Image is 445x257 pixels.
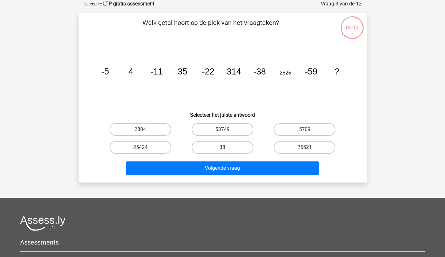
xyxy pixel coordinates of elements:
h6: Selecteer het juiste antwoord [89,107,357,118]
tspan: ? [334,67,339,76]
tspan: -5 [101,67,109,76]
p: Welk getal hoort op de plek van het vraagteken? [89,18,333,37]
tspan: 314 [226,67,241,76]
label: 53749 [192,123,253,136]
label: 25424 [110,141,171,154]
img: Assessly logo [20,216,65,231]
small: Categorie: [84,2,102,6]
tspan: -59 [305,67,317,76]
tspan: 35 [178,67,187,76]
tspan: -11 [150,67,163,76]
div: 05:14 [340,16,364,32]
button: Volgende vraag [126,161,319,175]
tspan: -22 [202,67,214,76]
label: 38 [192,141,253,154]
label: 5709 [274,123,335,136]
label: 2804 [110,123,171,136]
tspan: -38 [253,67,266,76]
tspan: 2825 [280,70,291,75]
strong: LTP gratis assessment [103,1,154,7]
label: 25521 [274,141,335,154]
h5: Assessments [20,238,425,246]
tspan: 4 [128,67,133,76]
